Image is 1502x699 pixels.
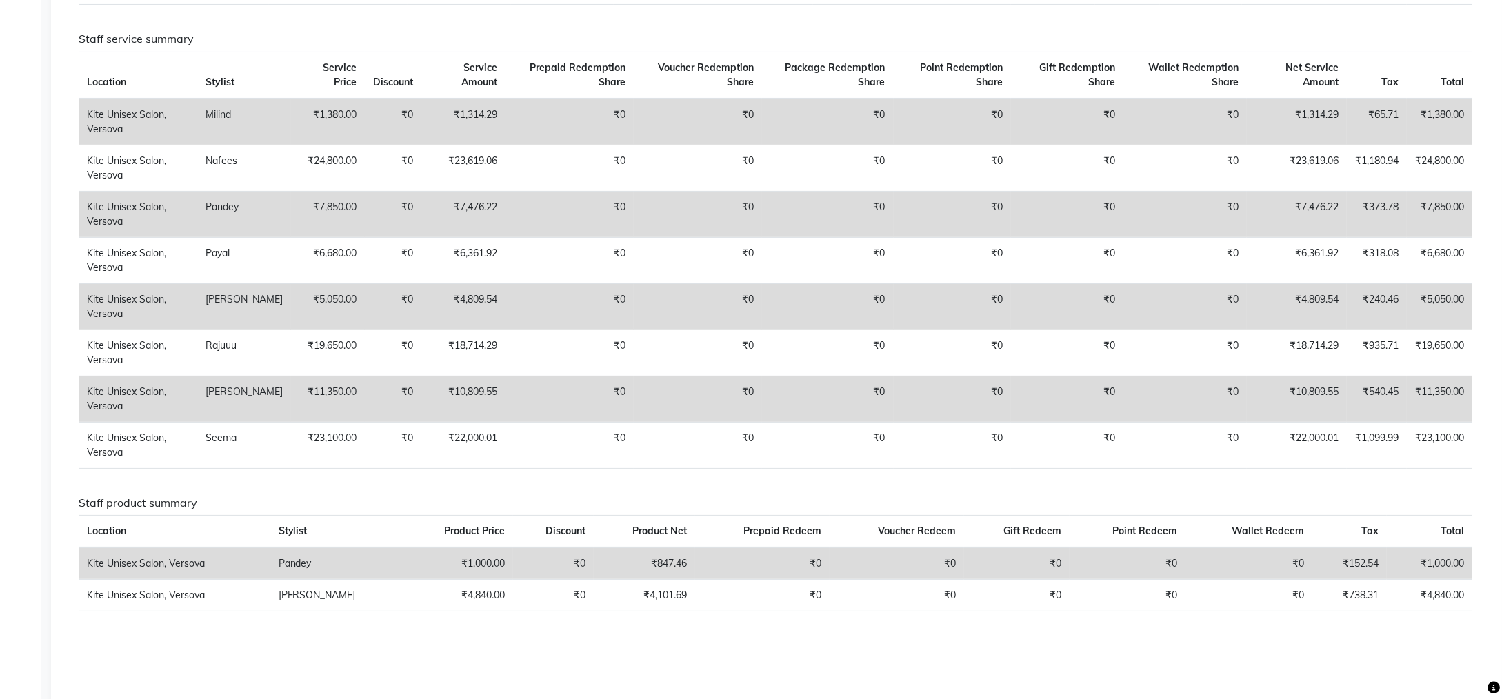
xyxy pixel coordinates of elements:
td: ₹0 [830,547,964,580]
td: ₹0 [1123,191,1247,237]
td: ₹0 [365,237,421,283]
td: ₹0 [365,376,421,422]
td: ₹0 [505,283,634,330]
td: Kite Unisex Salon, Versova [79,237,197,283]
td: ₹1,099.99 [1347,422,1407,468]
td: ₹0 [1070,547,1185,580]
td: ₹0 [513,579,594,611]
td: ₹23,619.06 [421,145,505,191]
td: ₹0 [365,283,421,330]
td: ₹1,180.94 [1347,145,1407,191]
td: ₹1,000.00 [403,547,513,580]
span: Total [1441,525,1464,537]
td: ₹5,050.00 [1407,283,1472,330]
td: ₹318.08 [1347,237,1407,283]
td: [PERSON_NAME] [197,283,291,330]
td: ₹0 [1070,579,1185,611]
span: Point Redeem [1112,525,1177,537]
td: ₹0 [1011,422,1123,468]
td: ₹0 [365,422,421,468]
span: Tax [1381,76,1399,88]
td: Pandey [270,547,404,580]
td: ₹0 [762,422,894,468]
td: ₹10,809.55 [1247,376,1347,422]
td: ₹0 [513,547,594,580]
span: Wallet Redemption Share [1148,61,1239,88]
td: ₹22,000.01 [1247,422,1347,468]
td: ₹0 [1123,422,1247,468]
td: Kite Unisex Salon, Versova [79,145,197,191]
span: Product Price [444,525,505,537]
td: ₹1,314.29 [421,99,505,145]
td: ₹0 [1011,99,1123,145]
td: Kite Unisex Salon, Versova [79,579,270,611]
td: ₹6,361.92 [421,237,505,283]
td: ₹4,809.54 [1247,283,1347,330]
td: ₹7,476.22 [1247,191,1347,237]
span: Total [1441,76,1464,88]
td: Kite Unisex Salon, Versova [79,547,270,580]
td: ₹0 [762,145,894,191]
td: ₹23,619.06 [1247,145,1347,191]
td: Rajuuu [197,330,291,376]
td: ₹4,840.00 [403,579,513,611]
span: Service Price [323,61,357,88]
td: ₹0 [1123,376,1247,422]
td: ₹6,680.00 [291,237,365,283]
td: Kite Unisex Salon, Versova [79,422,197,468]
td: ₹0 [762,99,894,145]
td: ₹0 [1123,283,1247,330]
td: ₹0 [695,547,830,580]
td: ₹4,101.69 [594,579,695,611]
h6: Staff service summary [79,32,1472,45]
td: ₹6,680.00 [1407,237,1472,283]
td: ₹0 [762,330,894,376]
td: ₹0 [894,283,1012,330]
td: ₹19,650.00 [1407,330,1472,376]
span: Gift Redeem [1003,525,1061,537]
td: ₹0 [1123,145,1247,191]
span: Product Net [632,525,687,537]
td: ₹0 [894,376,1012,422]
td: ₹1,380.00 [1407,99,1472,145]
td: ₹0 [762,237,894,283]
td: Kite Unisex Salon, Versova [79,99,197,145]
span: Wallet Redeem [1232,525,1304,537]
td: ₹0 [1185,579,1312,611]
span: Stylist [279,525,308,537]
span: Net Service Amount [1285,61,1339,88]
td: ₹65.71 [1347,99,1407,145]
td: ₹0 [830,579,964,611]
td: ₹0 [1123,237,1247,283]
td: Kite Unisex Salon, Versova [79,376,197,422]
td: ₹4,840.00 [1387,579,1472,611]
span: Gift Redemption Share [1039,61,1115,88]
td: Milind [197,99,291,145]
span: Discount [545,525,585,537]
span: Discount [373,76,413,88]
td: ₹5,050.00 [291,283,365,330]
td: ₹0 [1185,547,1312,580]
td: ₹10,809.55 [421,376,505,422]
td: ₹1,380.00 [291,99,365,145]
span: Prepaid Redeem [743,525,821,537]
td: ₹0 [894,145,1012,191]
span: Service Amount [461,61,497,88]
span: Package Redemption Share [785,61,885,88]
td: ₹4,809.54 [421,283,505,330]
td: ₹373.78 [1347,191,1407,237]
td: ₹18,714.29 [1247,330,1347,376]
td: ₹7,850.00 [1407,191,1472,237]
td: Nafees [197,145,291,191]
td: ₹0 [365,99,421,145]
span: Voucher Redeem [878,525,956,537]
td: ₹7,476.22 [421,191,505,237]
td: ₹1,314.29 [1247,99,1347,145]
td: ₹11,350.00 [291,376,365,422]
td: Seema [197,422,291,468]
td: ₹0 [365,330,421,376]
td: ₹0 [695,579,830,611]
td: ₹0 [365,191,421,237]
td: ₹0 [505,376,634,422]
td: ₹11,350.00 [1407,376,1472,422]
